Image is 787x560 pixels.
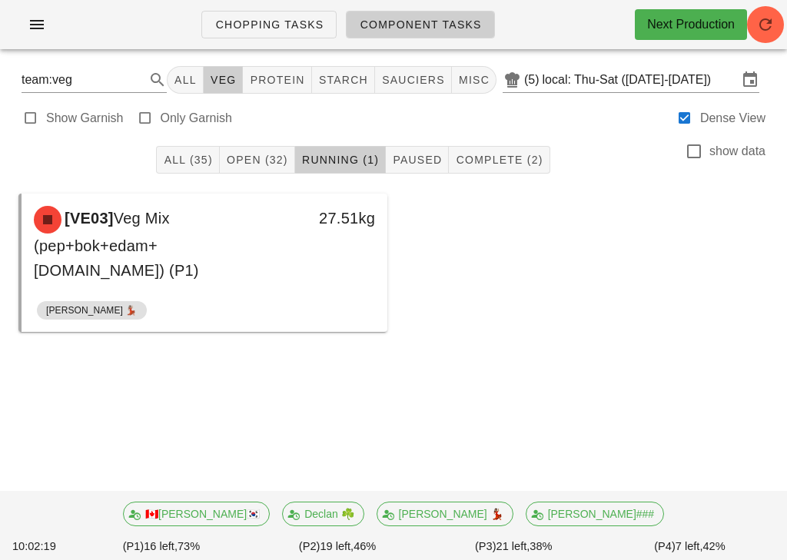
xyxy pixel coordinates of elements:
[346,11,494,38] a: Component Tasks
[304,206,375,230] div: 27.51kg
[214,18,324,31] span: Chopping Tasks
[452,66,496,94] button: misc
[161,111,232,126] label: Only Garnish
[226,154,288,166] span: Open (32)
[46,301,138,320] span: [PERSON_NAME] 💃🏽
[210,74,237,86] span: veg
[34,210,199,279] span: Veg Mix (pep+bok+edam+[DOMAIN_NAME]) (P1)
[312,66,375,94] button: starch
[392,154,442,166] span: Paused
[61,210,114,227] span: [VE03]
[174,74,197,86] span: All
[204,66,244,94] button: veg
[167,66,204,94] button: All
[647,15,735,34] div: Next Production
[700,111,765,126] label: Dense View
[156,146,219,174] button: All (35)
[449,146,550,174] button: Complete (2)
[220,146,295,174] button: Open (32)
[295,146,386,174] button: Running (1)
[709,144,765,159] label: show data
[249,74,304,86] span: protein
[381,74,445,86] span: sauciers
[46,111,124,126] label: Show Garnish
[243,66,311,94] button: protein
[163,154,212,166] span: All (35)
[524,72,543,88] div: (5)
[318,74,368,86] span: starch
[201,11,337,38] a: Chopping Tasks
[455,154,543,166] span: Complete (2)
[375,66,452,94] button: sauciers
[458,74,490,86] span: misc
[359,18,481,31] span: Component Tasks
[386,146,449,174] button: Paused
[301,154,379,166] span: Running (1)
